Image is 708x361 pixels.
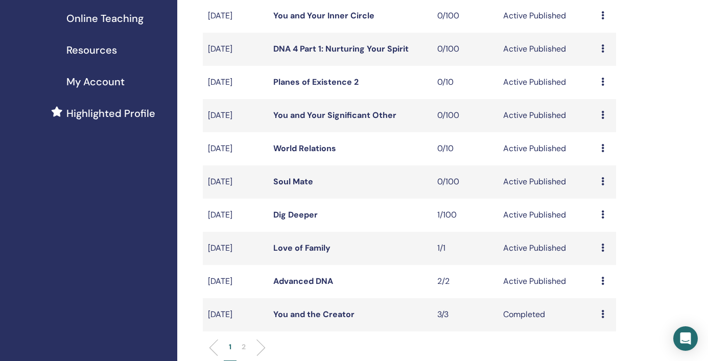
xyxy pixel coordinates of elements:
td: [DATE] [203,165,268,199]
span: Resources [66,42,117,58]
td: Active Published [498,99,597,132]
a: World Relations [273,143,336,154]
td: [DATE] [203,199,268,232]
td: Active Published [498,132,597,165]
a: Dig Deeper [273,209,318,220]
a: Love of Family [273,243,331,253]
td: Active Published [498,265,597,298]
td: [DATE] [203,99,268,132]
td: Active Published [498,232,597,265]
td: 1/100 [432,199,498,232]
p: 2 [242,342,246,352]
td: [DATE] [203,66,268,99]
a: Advanced DNA [273,276,333,286]
a: Planes of Existence 2 [273,77,359,87]
td: 0/100 [432,33,498,66]
a: Soul Mate [273,176,313,187]
td: 2/2 [432,265,498,298]
p: 1 [229,342,231,352]
td: 0/10 [432,132,498,165]
span: Online Teaching [66,11,144,26]
span: Highlighted Profile [66,106,155,121]
td: 0/100 [432,165,498,199]
td: [DATE] [203,33,268,66]
a: You and the Creator [273,309,355,320]
a: DNA 4 Part 1: Nurturing Your Spirit [273,43,409,54]
td: 0/100 [432,99,498,132]
td: [DATE] [203,132,268,165]
td: [DATE] [203,298,268,331]
a: You and Your Inner Circle [273,10,374,21]
span: My Account [66,74,125,89]
td: [DATE] [203,265,268,298]
td: Active Published [498,33,597,66]
td: 1/1 [432,232,498,265]
td: Active Published [498,199,597,232]
td: [DATE] [203,232,268,265]
td: Active Published [498,165,597,199]
td: Active Published [498,66,597,99]
a: You and Your Significant Other [273,110,396,121]
td: 3/3 [432,298,498,331]
div: Open Intercom Messenger [673,326,698,351]
td: 0/10 [432,66,498,99]
td: Completed [498,298,597,331]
